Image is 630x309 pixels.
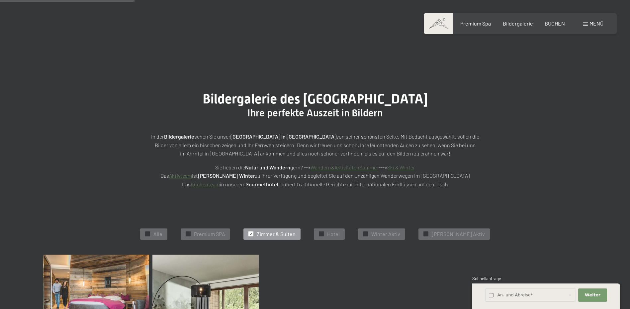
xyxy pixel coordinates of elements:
[250,232,252,236] span: ✓
[364,232,367,236] span: ✓
[198,172,255,179] strong: [PERSON_NAME] Winter
[578,288,607,302] button: Weiter
[503,20,533,27] a: Bildergalerie
[149,163,481,189] p: Sie lieben die gern? --> ---> Das ist zu Ihrer Verfügung und begleitet Sie auf den unzähligen Wan...
[432,230,485,238] span: [PERSON_NAME] Aktiv
[153,230,162,238] span: Alle
[194,230,225,238] span: Premium SPA
[472,276,501,281] span: Schnellanfrage
[245,164,290,170] strong: Natur und Wandern
[425,232,427,236] span: ✓
[230,133,336,140] strong: [GEOGRAPHIC_DATA] in [GEOGRAPHIC_DATA]
[327,230,340,238] span: Hotel
[589,20,603,27] span: Menü
[245,181,278,187] strong: Gourmethotel
[460,20,491,27] a: Premium Spa
[585,292,600,298] span: Weiter
[311,164,379,170] a: Wandern&AktivitätenSommer
[387,164,415,170] a: Ski & Winter
[191,181,220,187] a: Küchenteam
[164,133,194,140] strong: Bildergalerie
[247,107,383,119] span: Ihre perfekte Auszeit in Bildern
[149,132,481,158] p: In der sehen Sie unser von seiner schönsten Seite. Mit Bedacht ausgewählt, sollen die Bilder von ...
[203,91,428,107] span: Bildergalerie des [GEOGRAPHIC_DATA]
[371,230,400,238] span: Winter Aktiv
[169,172,192,179] a: Aktivteam
[257,230,296,238] span: Zimmer & Suiten
[545,20,565,27] a: BUCHEN
[481,255,587,300] img: Bildergalerie
[187,232,190,236] span: ✓
[320,232,323,236] span: ✓
[146,232,149,236] span: ✓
